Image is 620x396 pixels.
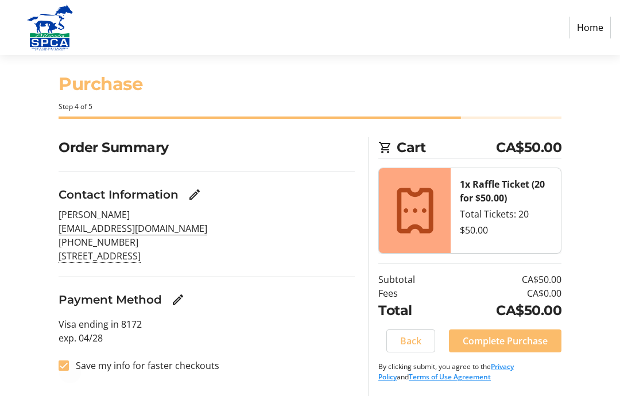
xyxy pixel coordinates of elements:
[378,273,444,286] td: Subtotal
[409,372,491,382] a: Terms of Use Agreement
[59,208,355,222] p: [PERSON_NAME]
[59,137,355,157] h2: Order Summary
[449,329,561,352] button: Complete Purchase
[378,300,444,320] td: Total
[460,223,552,237] div: $50.00
[460,207,552,221] div: Total Tickets: 20
[569,17,611,38] a: Home
[444,286,561,300] td: CA$0.00
[59,186,179,203] h3: Contact Information
[444,273,561,286] td: CA$50.00
[444,300,561,320] td: CA$50.00
[183,183,206,206] button: Edit Contact Information
[59,71,561,97] h1: Purchase
[460,178,545,204] strong: 1x Raffle Ticket (20 for $50.00)
[9,5,91,51] img: Alberta SPCA's Logo
[397,137,496,157] span: Cart
[59,317,355,345] p: Visa ending in 8172 exp. 04/28
[386,329,435,352] button: Back
[400,334,421,348] span: Back
[463,334,548,348] span: Complete Purchase
[166,288,189,311] button: Edit Payment Method
[378,362,514,382] a: Privacy Policy
[59,235,355,249] p: [PHONE_NUMBER]
[378,362,561,382] p: By clicking submit, you agree to the and
[496,137,561,157] span: CA$50.00
[59,102,561,112] div: Step 4 of 5
[59,291,162,308] h3: Payment Method
[378,286,444,300] td: Fees
[69,359,219,372] label: Save my info for faster checkouts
